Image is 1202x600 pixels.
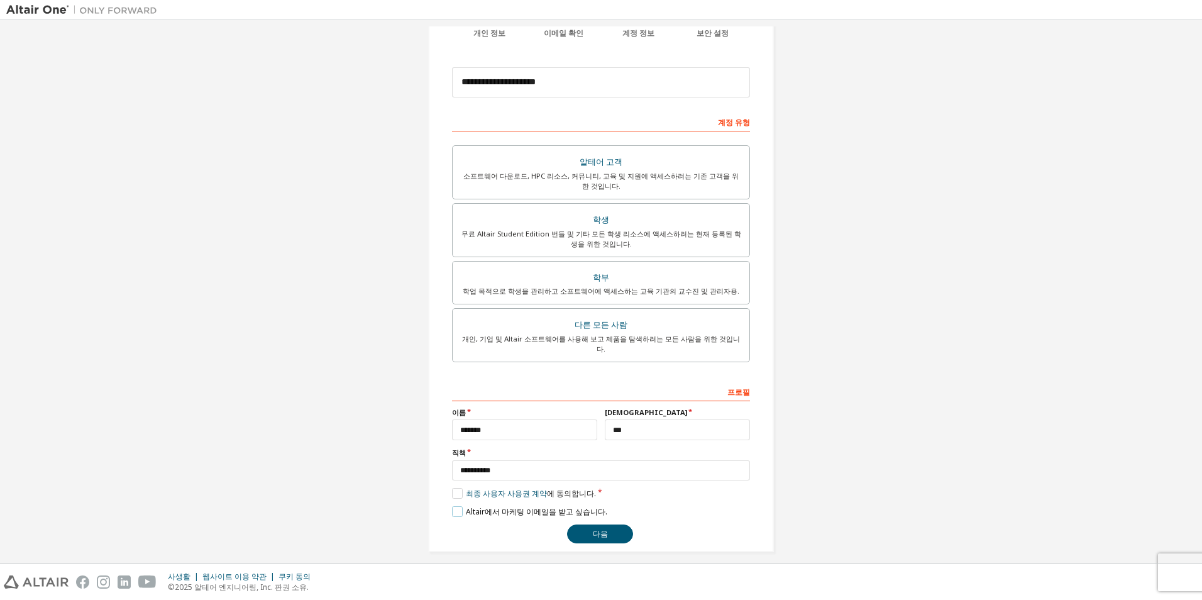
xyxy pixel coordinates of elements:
[138,575,157,589] img: youtube.svg
[466,488,547,499] a: 최종 사용자 사용권 계약
[168,582,318,592] p: ©
[452,28,527,38] div: 개인 정보
[605,408,750,418] label: [DEMOGRAPHIC_DATA]
[460,171,742,191] div: 소프트웨어 다운로드, HPC 리소스, 커뮤니티, 교육 및 지원에 액세스하려는 기존 고객을 위한 것입니다.
[6,4,163,16] img: 알테어 원
[460,211,742,229] div: 학생
[175,582,309,592] font: 2025 알테어 엔지니어링, Inc. 판권 소유.
[97,575,110,589] img: instagram.svg
[202,572,278,582] div: 웹사이트 이용 약관
[567,525,633,543] button: 다음
[460,153,742,171] div: 알테어 고객
[452,381,750,401] div: 프로필
[278,572,318,582] div: 쿠키 동의
[460,286,742,296] div: 학업 목적으로 학생을 관리하고 소프트웨어에 액세스하는 교육 기관의 교수진 및 관리자용.
[452,488,596,499] label: 에 동의합니다.
[452,506,607,517] label: Altair에서 마케팅 이메일을 받고 싶습니다.
[4,575,69,589] img: altair_logo.svg
[460,316,742,334] div: 다른 모든 사람
[676,28,751,38] div: 보안 설정
[76,575,89,589] img: facebook.svg
[452,408,597,418] label: 이름
[452,111,750,131] div: 계정 유형
[601,28,676,38] div: 계정 정보
[527,28,602,38] div: 이메일 확인
[168,572,202,582] div: 사생활
[452,448,750,458] label: 직책
[118,575,131,589] img: linkedin.svg
[460,334,742,354] div: 개인, 기업 및 Altair 소프트웨어를 사용해 보고 제품을 탐색하려는 모든 사람을 위한 것입니다.
[460,269,742,287] div: 학부
[460,229,742,249] div: 무료 Altair Student Edition 번들 및 기타 모든 학생 리소스에 액세스하려는 현재 등록된 학생을 위한 것입니다.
